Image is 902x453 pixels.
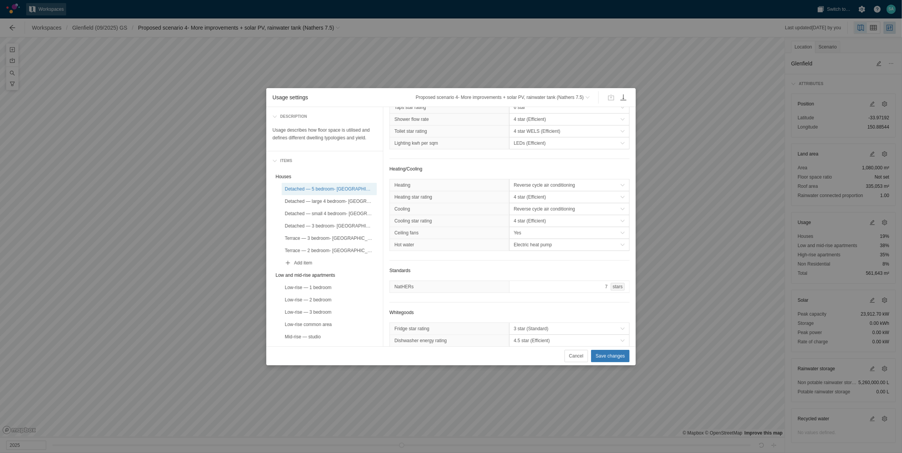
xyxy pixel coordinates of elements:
[282,294,377,306] div: Low-rise — 2 bedroom
[285,321,374,328] div: Low-rise common area
[285,185,374,193] div: Detached — 5 bedroom- [GEOGRAPHIC_DATA]
[272,171,377,183] div: Houses
[282,220,377,232] div: Detached — 3 bedroom- [GEOGRAPHIC_DATA]
[276,173,374,181] div: Houses
[509,227,630,239] button: toggle menu
[509,137,630,149] button: toggle menu
[514,115,620,123] span: 4 star (Efficient)
[514,181,620,189] span: Reverse cycle air conditioning
[394,241,414,249] span: Hot water
[394,325,429,333] span: Fridge star rating
[565,350,588,362] button: Cancel
[285,210,374,217] div: Detached — small 4 bedroom- [GEOGRAPHIC_DATA]
[514,104,620,111] span: 6 star
[282,281,377,294] div: Low-rise — 1 bedroom
[514,205,620,213] span: Reverse cycle air conditioning
[413,91,592,104] button: Proposed scenario 4- More improvements + solar PV, rainwater tank (Nathers 7.5)
[285,234,374,242] div: Terrace — 3 bedroom- [GEOGRAPHIC_DATA]
[269,110,380,123] div: Description
[509,281,630,293] div: 7stars
[509,125,630,137] button: toggle menu
[282,244,377,257] div: Terrace — 2 bedroom- [GEOGRAPHIC_DATA]
[596,352,625,360] span: Save changes
[509,203,630,215] button: toggle menu
[285,308,374,316] div: Low-rise — 3 bedroom
[282,318,377,331] div: Low-rise common area
[266,88,636,365] div: Usage settings
[389,310,414,315] strong: Whitegoods
[294,259,374,267] div: Add item
[514,139,620,147] span: LEDs (Efficient)
[509,215,630,227] button: toggle menu
[509,334,630,347] button: toggle menu
[613,283,623,290] span: stars
[285,345,374,353] div: Mid-rise — 1 bedroom
[509,113,630,125] button: toggle menu
[285,296,374,304] div: Low-rise — 2 bedroom
[282,257,377,269] div: Add item
[282,306,377,318] div: Low-rise — 3 bedroom
[269,154,380,167] div: Items
[277,157,292,164] div: Items
[514,229,620,237] span: Yes
[389,166,422,172] strong: Heating/Cooling
[591,350,630,362] button: Save changes
[282,183,377,195] div: Detached — 5 bedroom- [GEOGRAPHIC_DATA]
[282,343,377,355] div: Mid-rise — 1 bedroom
[272,269,377,281] div: Low and mid-rise apartments
[282,207,377,220] div: Detached — small 4 bedroom- [GEOGRAPHIC_DATA]
[509,179,630,191] button: toggle menu
[394,127,427,135] span: Toilet star rating
[394,337,447,344] span: Dishwasher energy rating
[514,127,620,135] span: 4 star WELS (Efficient)
[285,222,374,230] div: Detached — 3 bedroom- [GEOGRAPHIC_DATA]
[394,205,410,213] span: Cooling
[282,232,377,244] div: Terrace — 3 bedroom- [GEOGRAPHIC_DATA]
[394,217,432,225] span: Cooling star rating
[285,247,374,254] div: Terrace — 2 bedroom- [GEOGRAPHIC_DATA]
[514,325,620,333] span: 3 star (Standard)
[394,229,419,237] span: Ceiling fans
[509,323,630,335] button: toggle menu
[514,241,620,249] span: Electric heat pump
[394,193,432,201] span: Heating star rating
[514,337,620,344] span: 4.5 star (Efficient)
[285,333,374,341] div: Mid-rise — studio
[416,94,584,101] span: Proposed scenario 4- More improvements + solar PV, rainwater tank (Nathers 7.5)
[394,283,414,291] span: NatHERs
[266,93,407,102] span: Usage settings
[394,104,426,111] span: Taps star rating
[394,139,438,147] span: Lighting kwh per sqm
[394,115,429,123] span: Shower flow rate
[394,181,410,189] span: Heating
[514,217,620,225] span: 4 star (Efficient)
[514,193,620,201] span: 4 star (Efficient)
[277,113,307,120] div: Description
[509,239,630,251] button: toggle menu
[285,197,374,205] div: Detached — large 4 bedroom- [GEOGRAPHIC_DATA]
[285,284,374,291] div: Low-rise — 1 bedroom
[389,268,411,273] strong: Standards
[569,352,583,360] span: Cancel
[509,191,630,203] button: toggle menu
[276,271,374,279] div: Low and mid-rise apartments
[282,331,377,343] div: Mid-rise — studio
[509,101,630,114] button: toggle menu
[272,126,377,142] p: Usage describes how floor space is utilised and defines different dwelling typologies and yield.
[282,195,377,207] div: Detached — large 4 bedroom- [GEOGRAPHIC_DATA]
